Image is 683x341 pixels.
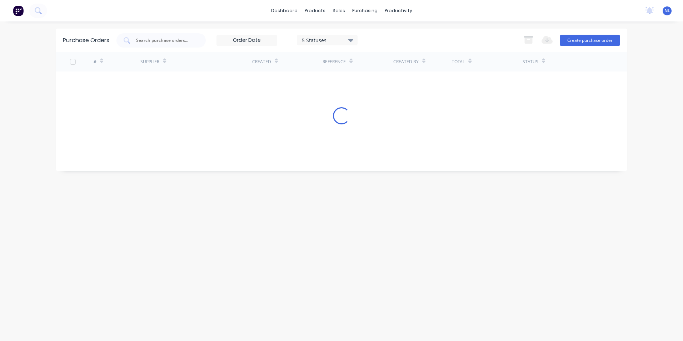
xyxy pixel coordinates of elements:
[393,59,419,65] div: Created By
[323,59,346,65] div: Reference
[13,5,24,16] img: Factory
[135,37,195,44] input: Search purchase orders...
[523,59,538,65] div: Status
[94,59,96,65] div: #
[381,5,416,16] div: productivity
[664,8,670,14] span: NL
[452,59,465,65] div: Total
[252,59,271,65] div: Created
[63,36,109,45] div: Purchase Orders
[301,5,329,16] div: products
[329,5,349,16] div: sales
[302,36,353,44] div: 5 Statuses
[140,59,159,65] div: Supplier
[217,35,277,46] input: Order Date
[560,35,620,46] button: Create purchase order
[349,5,381,16] div: purchasing
[268,5,301,16] a: dashboard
